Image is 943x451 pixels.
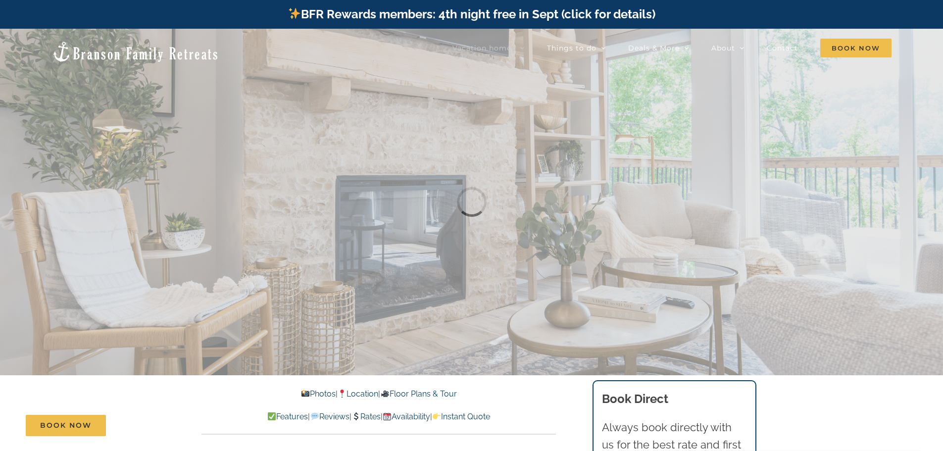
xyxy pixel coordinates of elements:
[452,38,892,58] nav: Main Menu
[433,412,441,420] img: 👉
[381,390,389,398] img: 🎥
[547,45,596,51] span: Things to do
[40,421,92,430] span: Book Now
[267,412,308,421] a: Features
[310,412,349,421] a: Reviews
[289,7,300,19] img: ✨
[820,39,892,57] span: Book Now
[338,390,346,398] img: 📍
[201,410,556,423] p: | | | |
[380,389,456,399] a: Floor Plans & Tour
[268,412,276,420] img: ✅
[311,412,319,420] img: 💬
[628,38,689,58] a: Deals & More
[201,388,556,401] p: | |
[26,415,106,436] a: Book Now
[351,412,381,421] a: Rates
[51,41,219,63] img: Branson Family Retreats Logo
[602,390,746,408] h3: Book Direct
[711,38,744,58] a: About
[452,38,525,58] a: Vacation homes
[352,412,360,420] img: 💲
[288,7,655,21] a: BFR Rewards members: 4th night free in Sept (click for details)
[767,38,798,58] a: Contact
[452,45,515,51] span: Vacation homes
[628,45,680,51] span: Deals & More
[338,389,378,399] a: Location
[301,389,336,399] a: Photos
[383,412,391,420] img: 📆
[711,45,735,51] span: About
[432,412,490,421] a: Instant Quote
[301,390,309,398] img: 📸
[383,412,430,421] a: Availability
[547,38,606,58] a: Things to do
[767,45,798,51] span: Contact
